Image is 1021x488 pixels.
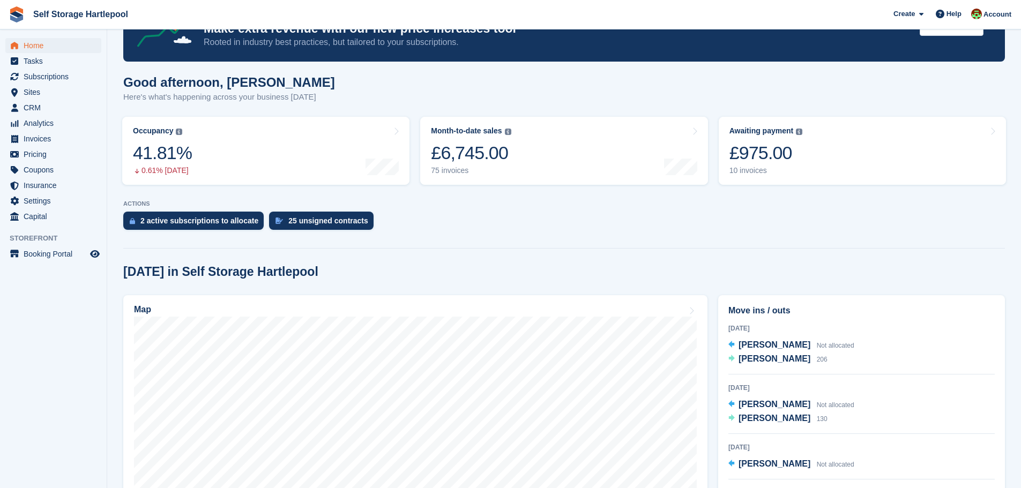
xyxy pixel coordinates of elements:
[88,247,101,260] a: Preview store
[739,400,810,409] span: [PERSON_NAME]
[719,117,1006,185] a: Awaiting payment £975.00 10 invoices
[817,356,828,363] span: 206
[728,352,828,366] a: [PERSON_NAME] 206
[24,178,88,193] span: Insurance
[5,116,101,131] a: menu
[10,233,107,244] span: Storefront
[728,304,995,317] h2: Move ins / outs
[729,166,803,175] div: 10 invoices
[24,246,88,261] span: Booking Portal
[728,442,995,452] div: [DATE]
[729,142,803,164] div: £975.00
[123,200,1005,207] p: ACTIONS
[123,212,269,235] a: 2 active subscriptions to allocate
[24,193,88,208] span: Settings
[983,9,1011,20] span: Account
[817,415,828,423] span: 130
[288,216,368,225] div: 25 unsigned contracts
[133,126,173,136] div: Occupancy
[5,54,101,69] a: menu
[123,265,318,279] h2: [DATE] in Self Storage Hartlepool
[817,461,854,468] span: Not allocated
[729,126,794,136] div: Awaiting payment
[204,36,911,48] p: Rooted in industry best practices, but tailored to your subscriptions.
[739,354,810,363] span: [PERSON_NAME]
[140,216,258,225] div: 2 active subscriptions to allocate
[24,147,88,162] span: Pricing
[5,69,101,84] a: menu
[728,324,995,333] div: [DATE]
[130,217,135,224] img: active_subscription_to_allocate_icon-d502201f5373d7db506a760aba3b589e785aa758c864c3986d89f69b8ff3...
[893,9,915,19] span: Create
[5,162,101,177] a: menu
[122,117,409,185] a: Occupancy 41.81% 0.61% [DATE]
[420,117,707,185] a: Month-to-date sales £6,745.00 75 invoices
[269,212,379,235] a: 25 unsigned contracts
[728,457,854,471] a: [PERSON_NAME] Not allocated
[728,383,995,393] div: [DATE]
[275,217,283,224] img: contract_signature_icon-13c848040528278c33f63329250d36e43548de30e8caae1d1a13099fd9432cc5.svg
[5,178,101,193] a: menu
[728,398,854,412] a: [PERSON_NAME] Not allocated
[5,131,101,146] a: menu
[24,131,88,146] span: Invoices
[24,69,88,84] span: Subscriptions
[796,129,802,135] img: icon-info-grey-7440780725fd019a000dd9b08b2336e03edf1995a4989e88bcd33f0948082b44.svg
[5,193,101,208] a: menu
[431,166,511,175] div: 75 invoices
[5,147,101,162] a: menu
[5,246,101,261] a: menu
[817,401,854,409] span: Not allocated
[5,85,101,100] a: menu
[176,129,182,135] img: icon-info-grey-7440780725fd019a000dd9b08b2336e03edf1995a4989e88bcd33f0948082b44.svg
[24,54,88,69] span: Tasks
[133,166,192,175] div: 0.61% [DATE]
[24,100,88,115] span: CRM
[728,339,854,352] a: [PERSON_NAME] Not allocated
[505,129,511,135] img: icon-info-grey-7440780725fd019a000dd9b08b2336e03edf1995a4989e88bcd33f0948082b44.svg
[431,126,502,136] div: Month-to-date sales
[5,100,101,115] a: menu
[5,209,101,224] a: menu
[24,85,88,100] span: Sites
[971,9,982,19] img: Woods Removals
[431,142,511,164] div: £6,745.00
[24,116,88,131] span: Analytics
[24,162,88,177] span: Coupons
[739,340,810,349] span: [PERSON_NAME]
[9,6,25,22] img: stora-icon-8386f47178a22dfd0bd8f6a31ec36ba5ce8667c1dd55bd0f319d3a0aa187defe.svg
[728,412,828,426] a: [PERSON_NAME] 130
[134,305,151,314] h2: Map
[817,342,854,349] span: Not allocated
[739,459,810,468] span: [PERSON_NAME]
[123,91,335,103] p: Here's what's happening across your business [DATE]
[739,414,810,423] span: [PERSON_NAME]
[29,5,132,23] a: Self Storage Hartlepool
[5,38,101,53] a: menu
[24,38,88,53] span: Home
[24,209,88,224] span: Capital
[947,9,962,19] span: Help
[133,142,192,164] div: 41.81%
[123,75,335,89] h1: Good afternoon, [PERSON_NAME]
